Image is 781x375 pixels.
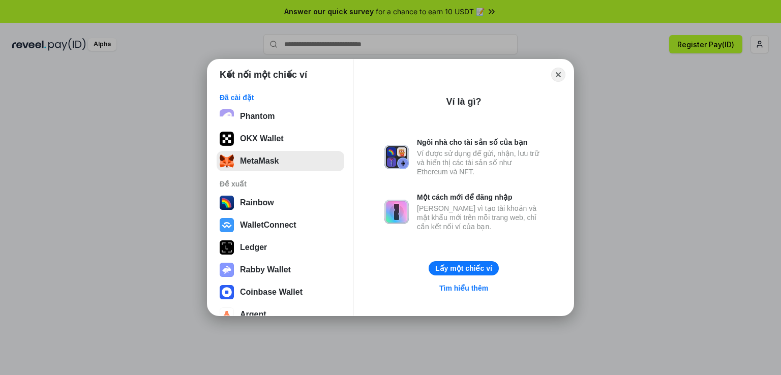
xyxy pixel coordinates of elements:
img: svg+xml,%3Csvg%20xmlns%3D%22http%3A%2F%2Fwww.w3.org%2F2000%2Fsvg%22%20width%3D%2228%22%20height%3... [220,240,234,255]
div: WalletConnect [240,221,296,230]
img: svg+xml,%3Csvg%20width%3D%2228%22%20height%3D%2228%22%20viewBox%3D%220%200%2028%2028%22%20fill%3D... [220,307,234,322]
img: svg+xml,%3Csvg%20width%3D%2228%22%20height%3D%2228%22%20viewBox%3D%220%200%2028%2028%22%20fill%3D... [220,218,234,232]
div: Rainbow [240,198,274,207]
img: 5VZ71FV6L7PA3gg3tXrdQ+DgLhC+75Wq3no69P3MC0NFQpx2lL04Ql9gHK1bRDjsSBIvScBnDTk1WrlGIZBorIDEYJj+rhdgn... [220,132,234,146]
div: Coinbase Wallet [240,288,303,297]
button: Ledger [217,237,344,258]
h1: Kết nối một chiếc ví [220,69,307,81]
button: Rainbow [217,193,344,213]
img: svg+xml,%3Csvg%20xmlns%3D%22http%3A%2F%2Fwww.w3.org%2F2000%2Fsvg%22%20fill%3D%22none%22%20viewBox... [384,200,409,224]
img: svg+xml,%3Csvg%20xmlns%3D%22http%3A%2F%2Fwww.w3.org%2F2000%2Fsvg%22%20fill%3D%22none%22%20viewBox... [384,145,409,169]
div: Một cách mới để đăng nhập [417,193,543,202]
div: Đã cài đặt [220,93,341,102]
button: Rabby Wallet [217,260,344,280]
img: svg+xml;base64,PHN2ZyB3aWR0aD0iMzUiIGhlaWdodD0iMzQiIHZpZXdCb3g9IjAgMCAzNSAzNCIgZmlsbD0ibm9uZSIgeG... [220,154,234,168]
div: Lấy một chiếc ví [435,264,492,273]
div: Rabby Wallet [240,265,291,274]
button: MetaMask [217,151,344,171]
button: OKX Wallet [217,129,344,149]
img: svg+xml,%3Csvg%20xmlns%3D%22http%3A%2F%2Fwww.w3.org%2F2000%2Fsvg%22%20fill%3D%22none%22%20viewBox... [220,263,234,277]
img: svg+xml,%3Csvg%20width%3D%2228%22%20height%3D%2228%22%20viewBox%3D%220%200%2028%2028%22%20fill%3D... [220,285,234,299]
div: Ledger [240,243,267,252]
a: Tìm hiểu thêm [433,282,494,295]
button: Phantom [217,106,344,127]
div: Đề xuất [220,179,341,189]
button: Close [551,68,565,82]
button: Coinbase Wallet [217,282,344,302]
div: [PERSON_NAME] vì tạo tài khoản và mật khẩu mới trên mỗi trang web, chỉ cần kết nối ví của bạn. [417,204,543,231]
button: WalletConnect [217,215,344,235]
button: Argent [217,304,344,325]
img: epq2vO3P5aLWl15yRS7Q49p1fHTx2Sgh99jU3kfXv7cnPATIVQHAx5oQs66JWv3SWEjHOsb3kKgmE5WNBxBId7C8gm8wEgOvz... [220,109,234,123]
div: Argent [240,310,266,319]
div: Ví được sử dụng để gửi, nhận, lưu trữ và hiển thị các tài sản số như Ethereum và NFT. [417,149,543,176]
div: Ngôi nhà cho tài sản số của bạn [417,138,543,147]
img: svg+xml,%3Csvg%20width%3D%22120%22%20height%3D%22120%22%20viewBox%3D%220%200%20120%20120%22%20fil... [220,196,234,210]
div: OKX Wallet [240,134,284,143]
button: Lấy một chiếc ví [429,261,499,275]
div: MetaMask [240,157,279,166]
div: Tìm hiểu thêm [439,284,488,293]
div: Ví là gì? [446,96,481,108]
div: Phantom [240,112,275,121]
